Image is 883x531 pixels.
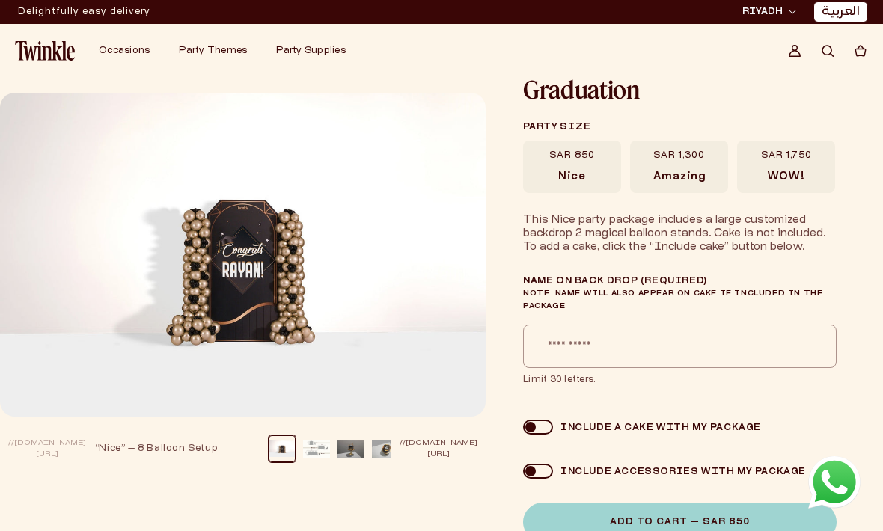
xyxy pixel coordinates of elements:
div: Announcement [18,1,150,23]
span: RIYADH [742,5,783,19]
a: Occasions [99,45,150,57]
span: Limit 30 letters. [523,374,837,386]
button: Load image 3 in gallery view [337,435,364,462]
span: SAR 1,300 [653,150,705,162]
img: Twinkle [15,41,75,61]
summary: Occasions [90,36,170,66]
div: This Nice party package includes a large customized backdrop 2 magical balloon stands. Cake is no... [523,214,837,254]
div: Include a cake with my package [553,422,761,433]
button: Load image 2 in gallery view [303,435,330,462]
span: Occasions [99,46,150,55]
span: Add to Cart — SAR 850 [610,518,750,527]
span: Amazing [653,171,706,184]
span: Note: Name will also appear on cake if included in the package [523,290,822,310]
span: Party Supplies [276,46,346,55]
a: العربية [822,4,860,20]
a: Party Supplies [276,45,346,57]
span: Party Themes [179,46,247,55]
span: Nice [558,171,586,184]
summary: Party Supplies [267,36,366,66]
div: Include accessories with my package [553,466,806,477]
button: Load image 1 in gallery view [269,435,296,462]
a: Party Themes [179,45,247,57]
button: Load image 4 in gallery view [372,435,399,462]
legend: Party size [523,113,835,141]
summary: Search [811,34,844,67]
button: Slide right [422,432,455,465]
button: Slide left [31,432,64,465]
p: Delightfully easy delivery [18,1,150,23]
span: WOW! [768,171,804,184]
span: SAR 850 [549,150,595,162]
summary: Party Themes [170,36,267,66]
span: SAR 1,750 [761,150,812,162]
div: “Nice” — 8 Balloon Setup [95,442,234,455]
button: RIYADH [738,4,801,19]
h1: Graduation [523,78,836,102]
label: Name on Back Drop (required) [523,275,837,313]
